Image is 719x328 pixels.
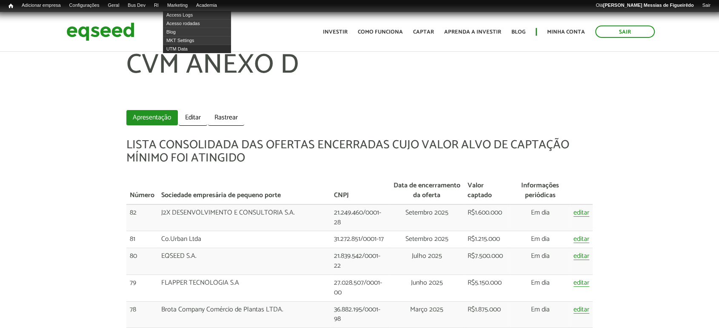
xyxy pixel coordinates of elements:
[411,277,443,288] span: Junho 2025
[510,204,571,231] td: Em dia
[547,29,585,35] a: Minha conta
[17,2,65,9] a: Adicionar empresa
[158,204,331,231] td: J2X DESENVOLVIMENTO E CONSULTORIA S.A.
[126,204,158,231] td: 82
[331,274,389,301] td: 27.028.507/0001-00
[126,231,158,248] td: 81
[158,248,331,275] td: EQSEED S.A.
[464,231,510,248] td: R$1.215.000
[4,2,17,10] a: Início
[66,20,134,43] img: EqSeed
[510,301,571,328] td: Em dia
[405,207,448,218] span: Setembro 2025
[573,209,589,217] a: editar
[126,274,158,301] td: 79
[510,248,571,275] td: Em dia
[192,2,221,9] a: Academia
[405,233,448,245] span: Setembro 2025
[126,248,158,275] td: 80
[464,301,510,328] td: R$1.875.000
[389,178,464,204] th: Data de encerramento da oferta
[9,3,13,9] span: Início
[126,139,593,165] h5: LISTA CONSOLIDADA DAS OFERTAS ENCERRADAS CUJO VALOR ALVO DE CAPTAÇÃO MÍNIMO FOI ATINGIDO
[573,280,589,287] a: editar
[510,274,571,301] td: Em dia
[595,25,655,38] a: Sair
[573,253,589,260] a: editar
[163,2,192,9] a: Marketing
[158,301,331,328] td: Brota Company Comércio de Plantas LTDA.
[331,178,389,204] th: CNPJ
[163,11,231,19] a: Access Logs
[464,204,510,231] td: R$1.600.000
[150,2,163,9] a: RI
[464,178,510,204] th: Valor captado
[323,29,348,35] a: Investir
[510,231,571,248] td: Em dia
[444,29,501,35] a: Aprenda a investir
[358,29,403,35] a: Como funciona
[591,2,698,9] a: Olá[PERSON_NAME] Messias de Figueirêdo
[126,178,158,204] th: Número
[65,2,104,9] a: Configurações
[331,231,389,248] td: 31.272.851/0001-17
[413,29,434,35] a: Captar
[158,178,331,204] th: Sociedade empresária de pequeno porte
[123,2,150,9] a: Bus Dev
[158,274,331,301] td: FLAPPER TECNOLOGIA S.A
[511,29,525,35] a: Blog
[331,248,389,275] td: 21.839.542/0001-22
[179,110,207,126] a: Editar
[331,204,389,231] td: 21.249.460/0001-28
[410,304,443,315] span: Março 2025
[698,2,715,9] a: Sair
[331,301,389,328] td: 36.882.195/0001-98
[103,2,123,9] a: Geral
[126,51,593,106] h1: CVM ANEXO D
[573,236,589,243] a: editar
[464,274,510,301] td: R$5.150.000
[126,301,158,328] td: 78
[208,110,244,126] a: Rastrear
[464,248,510,275] td: R$7.500.000
[126,110,178,126] a: Apresentação
[510,178,571,204] th: Informações periódicas
[412,250,442,262] span: Julho 2025
[603,3,693,8] strong: [PERSON_NAME] Messias de Figueirêdo
[158,231,331,248] td: Co.Urban Ltda
[573,306,589,314] a: editar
